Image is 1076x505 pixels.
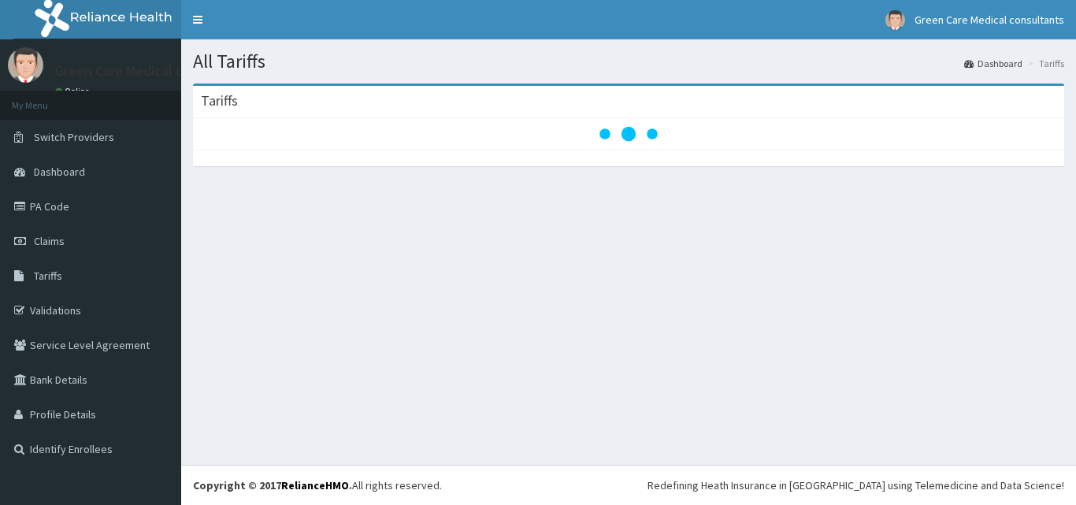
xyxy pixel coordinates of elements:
[34,269,62,283] span: Tariffs
[193,51,1064,72] h1: All Tariffs
[34,165,85,179] span: Dashboard
[281,478,349,492] a: RelianceHMO
[201,94,238,108] h3: Tariffs
[55,86,93,97] a: Online
[1024,57,1064,70] li: Tariffs
[181,465,1076,505] footer: All rights reserved.
[34,234,65,248] span: Claims
[647,477,1064,493] div: Redefining Heath Insurance in [GEOGRAPHIC_DATA] using Telemedicine and Data Science!
[34,130,114,144] span: Switch Providers
[885,10,905,30] img: User Image
[597,102,660,165] svg: audio-loading
[193,478,352,492] strong: Copyright © 2017 .
[55,64,250,78] p: Green Care Medical consultants
[964,57,1022,70] a: Dashboard
[8,47,43,83] img: User Image
[915,13,1064,27] span: Green Care Medical consultants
